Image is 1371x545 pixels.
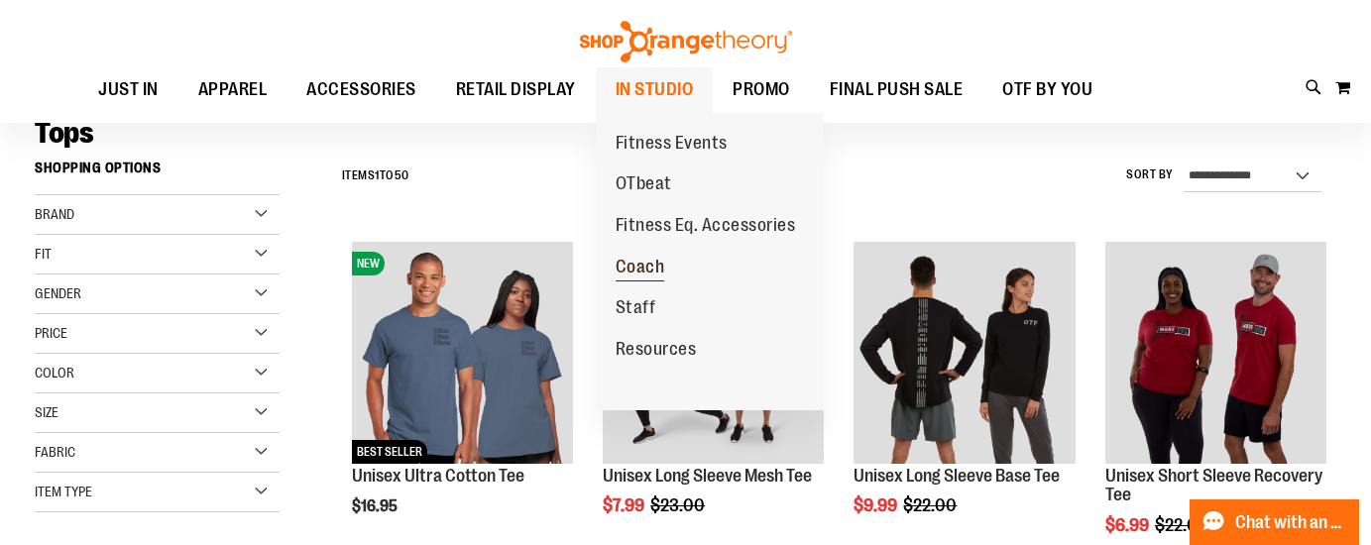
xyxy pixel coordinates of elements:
span: $22.00 [1155,515,1211,535]
span: Coach [616,257,665,281]
span: $22.00 [903,495,960,515]
a: Unisex Short Sleeve Recovery Tee [1105,466,1322,505]
span: Price [35,325,67,341]
a: JUST IN [78,67,178,113]
span: ACCESSORIES [306,67,416,112]
strong: Shopping Options [35,151,280,195]
span: Tops [35,116,93,150]
span: Size [35,404,58,420]
span: $23.00 [650,495,708,515]
a: Unisex Long Sleeve Base Tee [854,466,1060,486]
span: 1 [375,168,380,182]
span: Staff [616,297,656,322]
a: Coach [596,247,685,288]
a: ACCESSORIES [286,67,436,113]
a: APPAREL [178,67,287,112]
img: Product image for Unisex SS Recovery Tee [1105,242,1326,463]
img: Unisex Ultra Cotton Tee [352,242,573,463]
span: NEW [352,252,385,275]
a: Unisex Ultra Cotton TeeNEWBEST SELLER [352,242,573,466]
a: Unisex Long Sleeve Mesh Tee [603,466,812,486]
span: IN STUDIO [616,67,694,112]
a: Fitness Eq. Accessories [596,205,816,247]
span: RETAIL DISPLAY [456,67,576,112]
span: Fitness Events [616,133,728,158]
a: RETAIL DISPLAY [436,67,596,113]
a: OTF BY YOU [982,67,1112,113]
span: Color [35,365,74,381]
span: 50 [395,168,409,182]
a: Unisex Ultra Cotton Tee [352,466,524,486]
span: Chat with an Expert [1235,513,1347,532]
img: Product image for Unisex Long Sleeve Base Tee [854,242,1075,463]
a: FINAL PUSH SALE [810,67,983,113]
a: Product image for Unisex Long Sleeve Base Tee [854,242,1075,466]
a: Product image for Unisex SS Recovery Tee [1105,242,1326,466]
ul: IN STUDIO [596,113,824,410]
label: Sort By [1126,166,1174,183]
span: BEST SELLER [352,440,427,464]
a: OTbeat [596,163,692,205]
a: Fitness Events [596,123,747,164]
span: Gender [35,285,81,301]
span: Resources [616,339,697,364]
span: Brand [35,206,74,222]
span: OTF BY YOU [1002,67,1092,112]
span: APPAREL [198,67,268,112]
h2: Items to [342,161,409,191]
span: $9.99 [854,495,900,515]
span: $7.99 [603,495,647,515]
span: OTbeat [616,173,672,198]
span: $16.95 [352,497,400,515]
a: PROMO [713,67,810,113]
img: Shop Orangetheory [577,21,795,62]
span: Fit [35,246,52,262]
span: PROMO [733,67,790,112]
a: IN STUDIO [596,67,714,113]
span: FINAL PUSH SALE [830,67,964,112]
span: Fitness Eq. Accessories [616,215,796,240]
span: JUST IN [98,67,159,112]
span: Fabric [35,444,75,460]
span: Item Type [35,484,92,499]
a: Resources [596,329,717,371]
a: Staff [596,287,676,329]
span: $6.99 [1105,515,1152,535]
button: Chat with an Expert [1190,499,1360,545]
